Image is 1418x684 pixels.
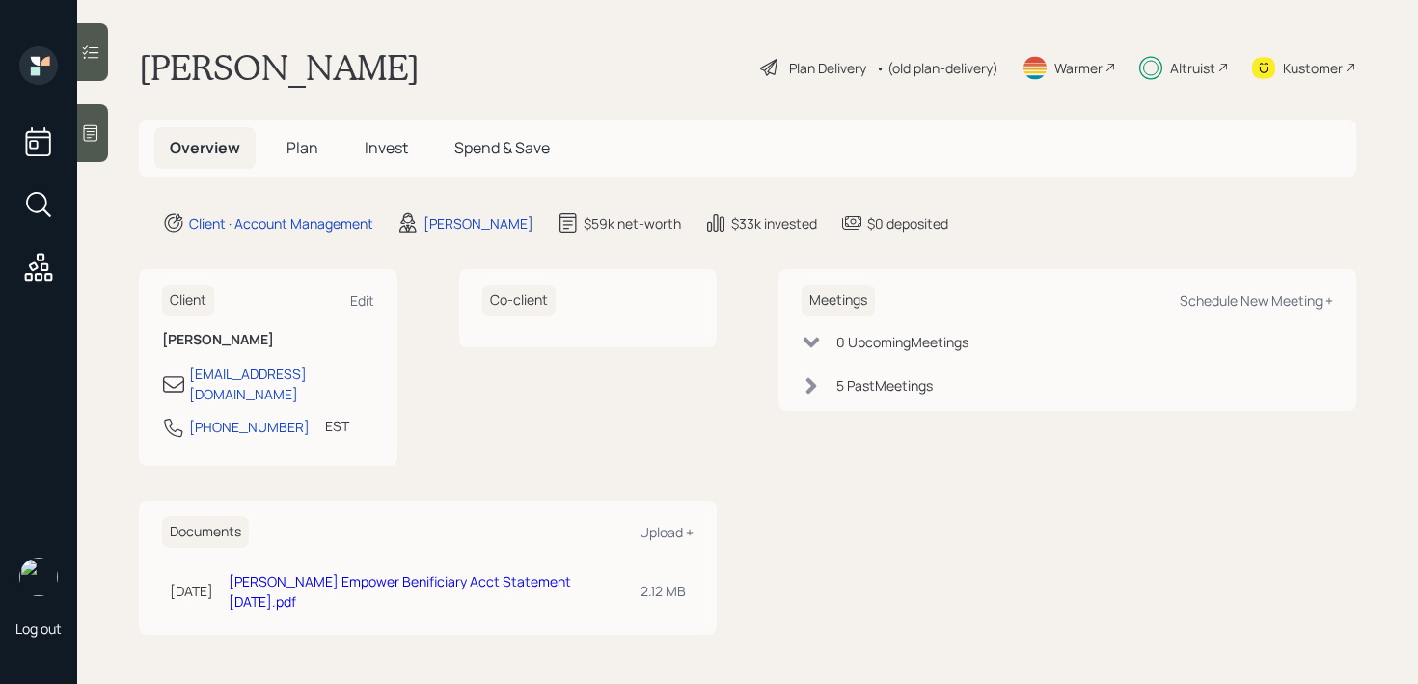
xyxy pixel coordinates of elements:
div: Edit [350,291,374,310]
div: Log out [15,619,62,638]
h6: Documents [162,516,249,548]
div: [PERSON_NAME] [423,213,533,233]
span: Invest [365,137,408,158]
a: [PERSON_NAME] Empower Benificiary Acct Statement [DATE].pdf [229,572,571,611]
div: Client · Account Management [189,213,373,233]
div: [DATE] [170,581,213,601]
img: retirable_logo.png [19,558,58,596]
span: Spend & Save [454,137,550,158]
div: 5 Past Meeting s [836,375,933,396]
div: Altruist [1170,58,1215,78]
div: Kustomer [1283,58,1343,78]
h6: Co-client [482,285,556,316]
div: $0 deposited [867,213,948,233]
div: Schedule New Meeting + [1180,291,1333,310]
div: 2.12 MB [641,581,686,601]
div: Plan Delivery [789,58,866,78]
div: • (old plan-delivery) [876,58,998,78]
div: Upload + [640,523,694,541]
h6: Meetings [802,285,875,316]
h6: [PERSON_NAME] [162,332,374,348]
span: Plan [286,137,318,158]
div: [EMAIL_ADDRESS][DOMAIN_NAME] [189,364,374,404]
div: $33k invested [731,213,817,233]
h1: [PERSON_NAME] [139,46,420,89]
div: [PHONE_NUMBER] [189,417,310,437]
h6: Client [162,285,214,316]
div: $59k net-worth [584,213,681,233]
div: EST [325,416,349,436]
span: Overview [170,137,240,158]
div: Warmer [1054,58,1103,78]
div: 0 Upcoming Meeting s [836,332,968,352]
